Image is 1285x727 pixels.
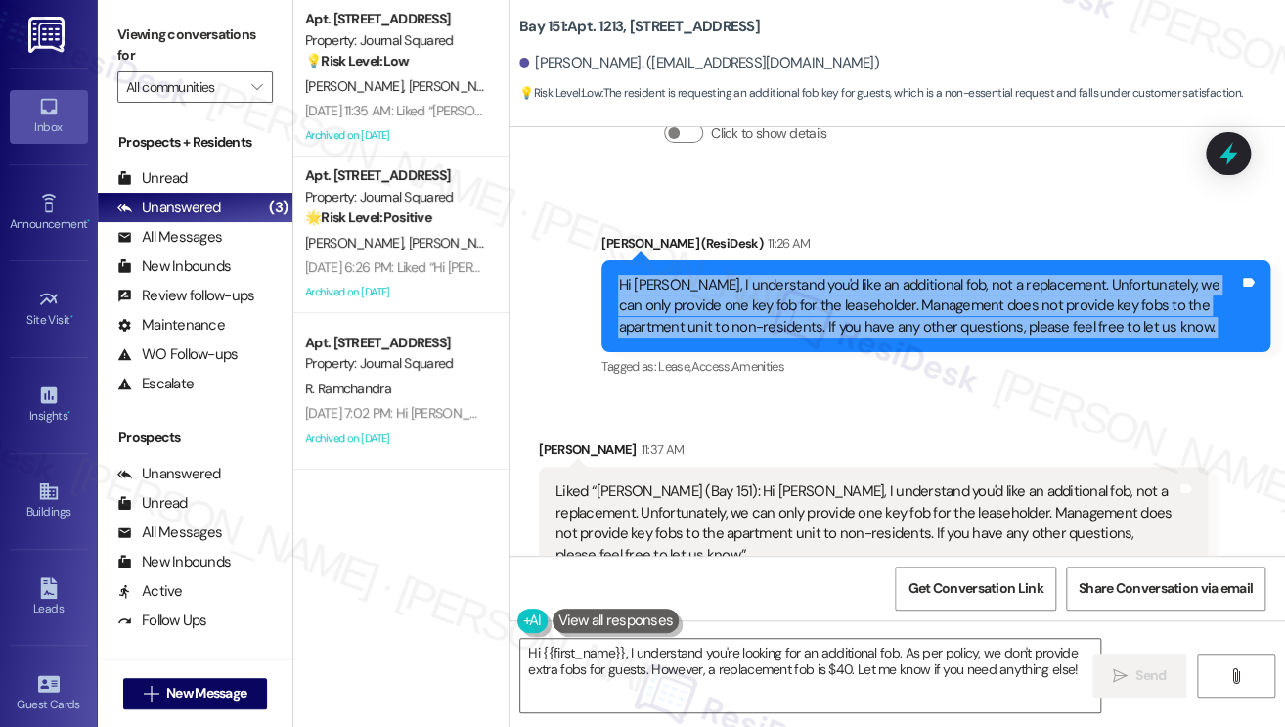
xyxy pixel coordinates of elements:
span: Lease , [658,358,690,375]
div: All Messages [117,523,222,543]
span: • [70,310,73,324]
button: Share Conversation via email [1066,567,1265,611]
div: Review follow-ups [117,286,254,306]
div: Prospects + Residents [98,132,292,153]
div: 11:37 AM [637,439,685,460]
label: Viewing conversations for [117,20,273,71]
strong: 💡 Risk Level: Low [519,85,601,101]
div: [PERSON_NAME] (ResiDesk) [601,233,1270,260]
div: Active [117,581,183,602]
div: New Inbounds [117,552,231,572]
div: New Inbounds [117,256,231,277]
span: • [67,406,70,420]
textarea: Hi {{first_name}}, I understand you're looking for an additional fob. As per policy, we don't pro... [520,639,1100,712]
div: [PERSON_NAME] [539,439,1208,467]
span: New Message [166,683,246,704]
div: Property: Journal Squared [305,30,486,51]
a: Guest Cards [10,667,88,720]
img: ResiDesk Logo [28,17,68,53]
div: Apt. [STREET_ADDRESS] [305,333,486,353]
span: [PERSON_NAME] [305,77,409,95]
b: Bay 151: Apt. 1213, [STREET_ADDRESS] [519,17,760,37]
strong: 💡 Risk Level: Low [305,52,409,69]
i:  [1228,668,1243,684]
a: Buildings [10,475,88,527]
span: : The resident is requesting an additional fob key for guests, which is a non-essential request a... [519,83,1242,104]
i:  [1113,668,1128,684]
div: Archived on [DATE] [303,427,488,451]
span: [PERSON_NAME] [409,77,512,95]
div: [PERSON_NAME]. ([EMAIL_ADDRESS][DOMAIN_NAME]) [519,53,879,73]
div: Unread [117,168,188,189]
span: [PERSON_NAME] [305,234,409,251]
span: Access , [690,358,731,375]
span: Amenities [731,358,784,375]
div: Archived on [DATE] [303,280,488,304]
div: All Messages [117,227,222,248]
input: All communities [126,71,242,103]
button: Get Conversation Link [895,567,1055,611]
span: Send [1135,665,1166,686]
div: Unanswered [117,198,221,218]
div: Unanswered [117,464,221,484]
div: [DATE] 6:26 PM: Liked “Hi [PERSON_NAME] and [PERSON_NAME]! Starting [DATE]…” [305,258,773,276]
div: Liked “[PERSON_NAME] (Bay 151): Hi [PERSON_NAME], I understand you'd like an additional fob, not ... [555,481,1176,566]
i:  [144,686,158,702]
div: Follow Ups [117,611,207,631]
div: Property: Journal Squared [305,353,486,374]
div: Unread [117,493,188,514]
span: Share Conversation via email [1079,578,1253,599]
div: Apt. [STREET_ADDRESS] [305,9,486,29]
div: Tagged as: [601,352,1270,381]
div: Archived on [DATE] [303,123,488,148]
div: Maintenance [117,315,225,336]
span: [PERSON_NAME] [409,234,507,251]
a: Inbox [10,90,88,143]
div: 11:26 AM [763,233,811,253]
button: New Message [123,678,268,709]
div: Hi [PERSON_NAME], I understand you'd like an additional fob, not a replacement. Unfortunately, we... [618,275,1239,338]
a: Leads [10,571,88,624]
a: Insights • [10,379,88,432]
span: Get Conversation Link [908,578,1042,599]
i:  [251,79,262,95]
div: Property: Journal Squared [305,187,486,207]
strong: 🌟 Risk Level: Positive [305,208,431,226]
span: • [87,214,90,228]
a: Site Visit • [10,283,88,336]
div: Apt. [STREET_ADDRESS] [305,165,486,186]
button: Send [1092,654,1187,698]
div: Escalate [117,374,194,394]
span: R. Ramchandra [305,380,391,397]
label: Click to show details [711,123,826,144]
div: WO Follow-ups [117,344,238,365]
div: (3) [264,193,292,223]
div: Prospects [98,428,292,448]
